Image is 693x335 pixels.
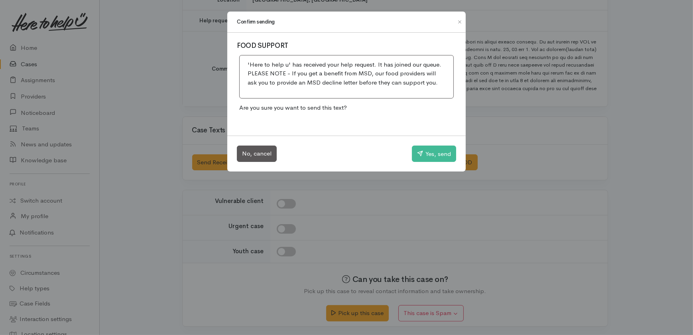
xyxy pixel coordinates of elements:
[237,18,275,26] h1: Confirm sending
[248,60,445,87] p: 'Here to help u' has received your help request. It has joined our queue. PLEASE NOTE - If you ge...
[237,101,456,115] p: Are you sure you want to send this text?
[237,146,277,162] button: No, cancel
[453,17,466,27] button: Close
[412,146,456,162] button: Yes, send
[237,42,456,50] h3: FOOD SUPPORT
